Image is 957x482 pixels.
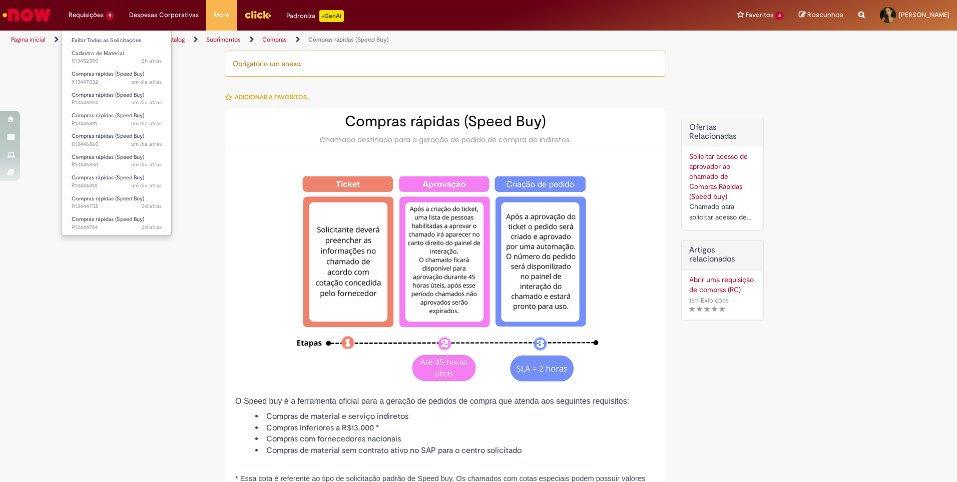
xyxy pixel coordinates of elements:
[225,51,666,77] div: Obrigatório um anexo.
[72,161,162,169] span: R13446830
[799,11,843,20] a: Rascunhos
[62,214,172,232] a: Aberto R13444744 : Compras rápidas (Speed Buy)
[131,161,162,168] time: 26/08/2025 09:03:28
[899,11,949,19] span: [PERSON_NAME]
[235,135,656,145] div: Chamado destinado para a geração de pedido de compra de indiretos.
[689,275,756,295] a: Abrir uma requisição de compras (RC)
[8,31,631,49] ul: Trilhas de página
[62,193,172,212] a: Aberto R13444752 : Compras rápidas (Speed Buy)
[62,131,172,149] a: Aberto R13446860 : Compras rápidas (Speed Buy)
[62,152,172,170] a: Aberto R13446830 : Compras rápidas (Speed Buy)
[142,57,162,65] time: 27/08/2025 13:18:29
[72,132,144,140] span: Compras rápidas (Speed Buy)
[286,10,344,22] div: Padroniza
[731,294,737,307] span: •
[61,30,172,235] ul: Requisições
[142,223,162,231] time: 25/08/2025 14:49:19
[72,153,144,161] span: Compras rápidas (Speed Buy)
[142,202,162,210] span: 3d atrás
[62,172,172,191] a: Aberto R13446814 : Compras rápidas (Speed Buy)
[62,69,172,87] a: Aberto R13447032 : Compras rápidas (Speed Buy)
[1,5,53,25] img: ServiceNow
[131,140,162,148] span: um dia atrás
[131,161,162,168] span: um dia atrás
[72,70,144,78] span: Compras rápidas (Speed Buy)
[72,112,144,119] span: Compras rápidas (Speed Buy)
[72,182,162,190] span: R13446814
[746,10,773,20] span: Favoritos
[255,411,656,422] li: Compras de material e serviço indiretos
[308,36,389,44] a: Compras rápidas (Speed Buy)
[689,152,748,201] a: Solicitar acesso de aprovador ao chamado de Compras Rápidas (Speed buy)
[129,10,199,20] span: Despesas Corporativas
[72,140,162,148] span: R13446860
[225,87,312,108] button: Adicionar a Favoritos
[262,36,287,44] a: Compras
[131,182,162,189] time: 26/08/2025 08:59:32
[131,120,162,127] span: um dia atrás
[72,223,162,231] span: R13444744
[775,12,784,20] span: 4
[131,78,162,86] time: 26/08/2025 09:35:50
[131,182,162,189] span: um dia atrás
[142,57,162,65] span: 2h atrás
[72,202,162,210] span: R13444752
[131,78,162,86] span: um dia atrás
[72,99,162,107] span: R13446924
[72,174,144,181] span: Compras rápidas (Speed Buy)
[235,113,656,130] h2: Compras rápidas (Speed Buy)
[62,35,172,46] a: Exibir Todas as Solicitações
[72,195,144,202] span: Compras rápidas (Speed Buy)
[62,110,172,129] a: Aberto R13446881 : Compras rápidas (Speed Buy)
[689,246,756,264] h3: Artigos relacionados
[244,7,271,22] img: click_logo_yellow_360x200.png
[62,90,172,108] a: Aberto R13446924 : Compras rápidas (Speed Buy)
[131,99,162,106] time: 26/08/2025 09:17:07
[807,10,843,20] span: Rascunhos
[69,10,104,20] span: Requisições
[689,201,756,222] div: Chamado para solicitar acesso de aprovador ao ticket de Speed buy
[72,215,144,223] span: Compras rápidas (Speed Buy)
[62,48,172,67] a: Aberto R13452390 : Cadastro de Material
[72,91,144,99] span: Compras rápidas (Speed Buy)
[255,422,656,434] li: Compras inferiores a R$13.000 *
[142,202,162,210] time: 25/08/2025 14:51:00
[131,120,162,127] time: 26/08/2025 09:10:07
[206,36,241,44] a: Suprimentos
[235,397,629,405] span: O Speed buy é a ferramenta oficial para a geração de pedidos de compra que atenda aos seguintes r...
[681,118,764,230] div: Ofertas Relacionadas
[689,296,729,305] span: 1511 Exibições
[319,10,344,22] p: +GenAi
[11,36,46,44] a: Página inicial
[255,433,656,445] li: Compras com fornecedores nacionais
[72,120,162,128] span: R13446881
[131,99,162,106] span: um dia atrás
[689,123,756,141] h2: Ofertas Relacionadas
[106,12,114,20] span: 9
[72,50,124,57] span: Cadastro de Material
[72,57,162,65] span: R13452390
[214,10,229,20] span: More
[235,93,307,101] span: Adicionar a Favoritos
[255,445,656,456] li: Compras de material sem contrato ativo no SAP para o centro solicitado
[142,223,162,231] span: 3d atrás
[72,78,162,86] span: R13447032
[131,140,162,148] time: 26/08/2025 09:06:59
